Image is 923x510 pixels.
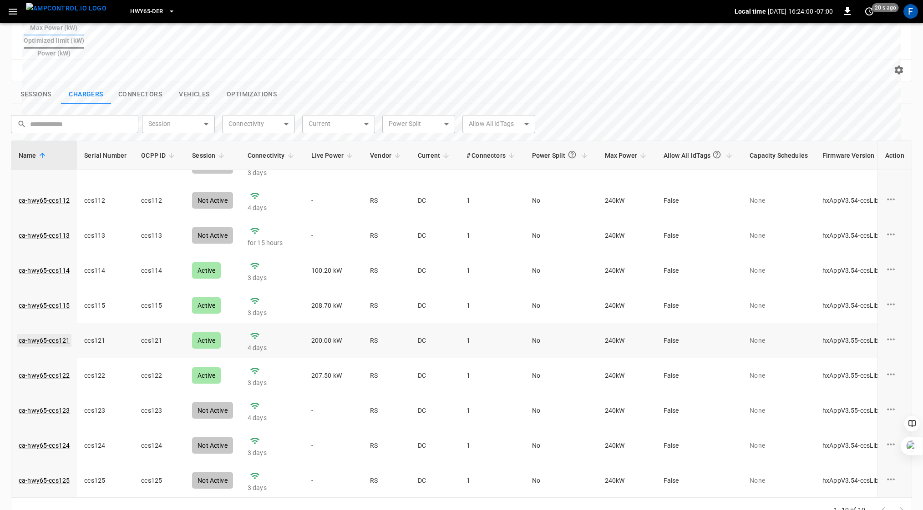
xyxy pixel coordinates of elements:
td: ccs125 [134,463,185,498]
div: Active [192,332,221,349]
button: show latest charge points [61,85,111,104]
a: ca-hwy65-ccs114 [19,266,70,275]
td: RS [363,463,411,498]
td: DC [411,323,459,358]
td: False [656,393,742,428]
div: charge point options [885,299,904,312]
td: 207.50 kW [304,358,363,393]
td: DC [411,393,459,428]
div: Active [192,297,221,314]
span: Power Split [532,146,590,164]
td: ccs125 [77,463,134,498]
td: DC [411,463,459,498]
span: Max Power [605,150,649,161]
td: ccs122 [134,358,185,393]
td: hxAppV3.54-ccsLibV3.4 [815,288,899,323]
button: show latest vehicles [169,85,219,104]
td: No [525,323,598,358]
button: show latest optimizations [219,85,284,104]
td: ccs121 [134,323,185,358]
span: HWY65-DER [130,6,163,17]
img: ampcontrol.io logo [26,3,106,14]
a: ca-hwy65-ccs125 [19,476,70,485]
td: ccs122 [77,358,134,393]
a: ca-hwy65-ccs121 [17,334,71,347]
p: Local time [735,7,766,16]
td: 240 kW [598,463,656,498]
span: Connectivity [248,150,297,161]
td: DC [411,428,459,463]
p: None [750,476,808,485]
td: 208.70 kW [304,288,363,323]
div: Not Active [192,402,233,419]
a: ca-hwy65-ccs123 [19,406,70,415]
span: Name [19,150,48,161]
span: Session [192,150,227,161]
td: 1 [459,288,525,323]
button: HWY65-DER [127,3,178,20]
span: # Connectors [467,150,517,161]
td: ccs123 [134,393,185,428]
td: - [304,393,363,428]
td: ccs124 [134,428,185,463]
td: 200.00 kW [304,323,363,358]
td: No [525,288,598,323]
td: False [656,428,742,463]
td: ccs124 [77,428,134,463]
span: Vendor [370,150,403,161]
p: 4 days [248,343,297,352]
div: charge point options [885,194,904,207]
div: charge point options [885,334,904,347]
td: hxAppV3.55-ccsLibV3.4 [815,358,899,393]
td: RS [363,288,411,323]
td: - [304,428,363,463]
span: Firmware Version [822,150,886,161]
td: 1 [459,358,525,393]
td: 240 kW [598,358,656,393]
td: 1 [459,323,525,358]
td: hxAppV3.55-ccsLibV3.4 [815,323,899,358]
button: show latest connectors [111,85,169,104]
td: RS [363,428,411,463]
p: 3 days [248,483,297,492]
div: Active [192,367,221,384]
td: RS [363,323,411,358]
a: ca-hwy65-ccs122 [19,371,70,380]
p: None [750,406,808,415]
td: 240 kW [598,393,656,428]
p: None [750,441,808,450]
th: Action [877,141,912,170]
td: No [525,393,598,428]
a: ca-hwy65-ccs115 [19,301,70,310]
div: charge point options [885,369,904,382]
p: 3 days [248,448,297,457]
button: show latest sessions [11,85,61,104]
td: 240 kW [598,428,656,463]
td: False [656,358,742,393]
p: None [750,301,808,310]
td: No [525,358,598,393]
a: ca-hwy65-ccs124 [19,441,70,450]
td: False [656,463,742,498]
a: ca-hwy65-ccs112 [19,196,70,205]
div: charge point options [885,439,904,452]
td: 240 kW [598,288,656,323]
td: False [656,323,742,358]
p: 4 days [248,413,297,422]
button: set refresh interval [862,4,877,19]
div: charge point options [885,264,904,277]
th: Capacity Schedules [742,141,815,170]
td: hxAppV3.54-ccsLibV3.4 [815,428,899,463]
div: profile-icon [903,4,918,19]
td: RS [363,393,411,428]
div: charge point options [885,474,904,487]
span: Live Power [311,150,356,161]
span: Allow All IdTags [664,146,735,164]
td: DC [411,358,459,393]
td: hxAppV3.54-ccsLibV3.4 [815,463,899,498]
td: False [656,288,742,323]
span: Current [418,150,452,161]
td: ccs121 [77,323,134,358]
td: No [525,463,598,498]
td: No [525,428,598,463]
